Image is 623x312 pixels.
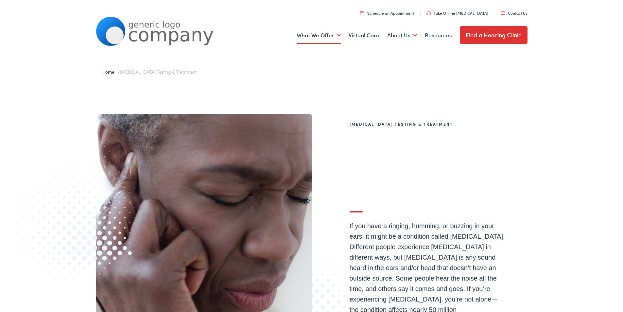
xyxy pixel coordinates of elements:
[381,183,412,204] span: can
[432,135,474,156] span: from
[460,26,528,44] a: Find a Hearing Clinic
[426,11,431,15] img: utility icon
[426,10,488,16] a: Take Online [MEDICAL_DATA]
[350,159,511,180] span: [MEDICAL_DATA]?
[387,23,417,47] a: About Us
[102,68,197,75] span: /
[350,122,507,126] h2: [MEDICAL_DATA] Testing & Treatment
[102,68,118,75] a: Home
[120,68,197,75] span: [MEDICAL_DATA] Testing & Treatment
[425,23,452,47] a: Resources
[297,23,341,47] a: What We Offer
[360,10,414,16] a: Schedule an Appointment
[349,23,379,47] a: Virtual Care
[416,183,458,204] span: help.
[501,10,527,16] a: Contact Us
[350,135,428,156] span: Suffering
[360,11,364,15] img: utility icon
[501,11,505,15] img: utility icon
[350,183,377,204] span: We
